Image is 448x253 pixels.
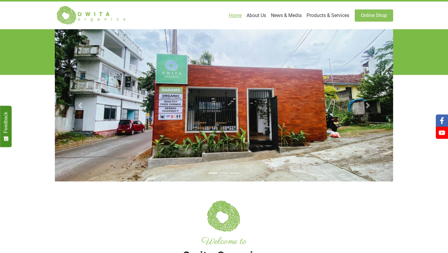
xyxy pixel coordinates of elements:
[204,196,244,235] img: Welcome to Owita Organics
[244,9,268,22] a: About Us
[55,5,128,25] img: Owita Organics Logo
[3,112,9,133] span: Feedback
[304,9,352,22] a: Products & Services
[355,9,393,22] a: Online Shop
[142,235,306,248] small: Welcome to
[226,9,244,22] a: Home
[268,9,304,22] a: News & Media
